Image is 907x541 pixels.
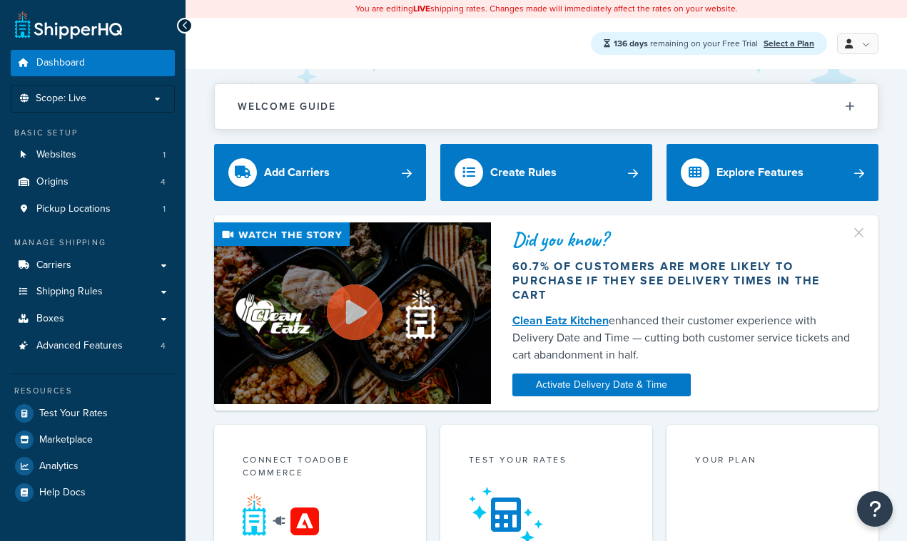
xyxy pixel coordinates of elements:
a: Clean Eatz Kitchen [512,312,609,329]
div: Connect to Adobe Commerce [243,453,397,483]
span: Scope: Live [36,93,86,105]
span: remaining on your Free Trial [614,37,760,50]
div: enhanced their customer experience with Delivery Date and Time — cutting both customer service ti... [512,312,857,364]
span: Boxes [36,313,64,325]
li: Advanced Features [11,333,175,359]
a: Help Docs [11,480,175,505]
span: Test Your Rates [39,408,108,420]
img: Video thumbnail [214,222,491,405]
li: Websites [11,142,175,168]
span: Pickup Locations [36,203,111,215]
a: Shipping Rules [11,279,175,305]
div: Your Plan [695,453,850,470]
button: Open Resource Center [857,491,893,527]
div: Add Carriers [264,163,330,182]
button: Welcome Guide [215,84,878,129]
span: 4 [161,176,166,188]
a: Boxes [11,306,175,332]
a: Marketplace [11,427,175,453]
a: Dashboard [11,50,175,76]
span: Websites [36,149,76,161]
img: connect-shq-adobe-329fadf0.svg [243,493,319,537]
strong: 136 days [614,37,648,50]
div: Test your rates [469,453,624,470]
a: Test Your Rates [11,401,175,426]
a: Explore Features [667,144,878,201]
div: 60.7% of customers are more likely to purchase if they see delivery times in the cart [512,259,857,302]
span: Dashboard [36,57,85,69]
a: Activate Delivery Date & Time [512,373,691,396]
span: Origins [36,176,69,188]
a: Websites1 [11,142,175,168]
span: Help Docs [39,487,86,499]
span: Shipping Rules [36,286,103,298]
a: Pickup Locations1 [11,196,175,222]
a: Select a Plan [764,37,814,50]
div: Resources [11,385,175,397]
span: Advanced Features [36,340,123,352]
a: Analytics [11,453,175,479]
span: Carriers [36,259,71,272]
h2: Welcome Guide [238,101,336,112]
div: Create Rules [490,163,557,182]
span: 4 [161,340,166,352]
span: Analytics [39,460,78,473]
li: Origins [11,169,175,195]
li: Pickup Locations [11,196,175,222]
a: Origins4 [11,169,175,195]
a: Add Carriers [214,144,426,201]
div: Manage Shipping [11,237,175,249]
div: Basic Setup [11,127,175,139]
span: Marketplace [39,434,93,446]
a: Carriers [11,252,175,279]
a: Create Rules [440,144,652,201]
span: 1 [163,203,166,215]
div: Did you know? [512,230,857,249]
div: Explore Features [716,163,804,182]
a: Advanced Features4 [11,333,175,359]
span: 1 [163,149,166,161]
b: LIVE [413,2,430,15]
